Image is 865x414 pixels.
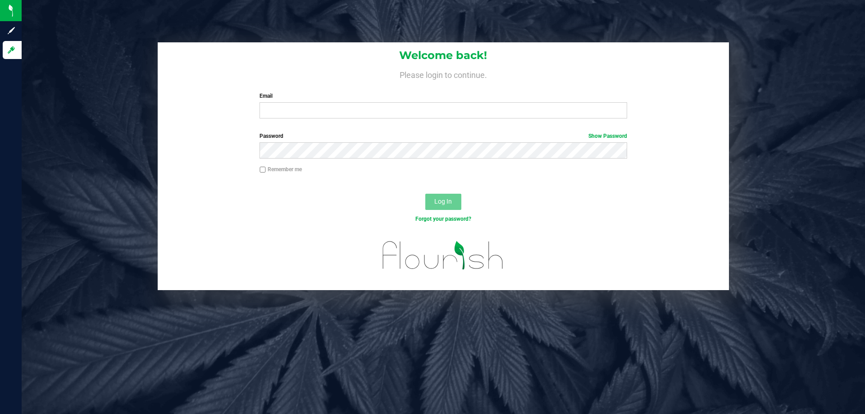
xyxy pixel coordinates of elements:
[259,92,627,100] label: Email
[372,232,514,278] img: flourish_logo.svg
[259,133,283,139] span: Password
[158,50,729,61] h1: Welcome back!
[425,194,461,210] button: Log In
[259,165,302,173] label: Remember me
[434,198,452,205] span: Log In
[588,133,627,139] a: Show Password
[7,26,16,35] inline-svg: Sign up
[158,68,729,79] h4: Please login to continue.
[7,45,16,55] inline-svg: Log in
[415,216,471,222] a: Forgot your password?
[259,167,266,173] input: Remember me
